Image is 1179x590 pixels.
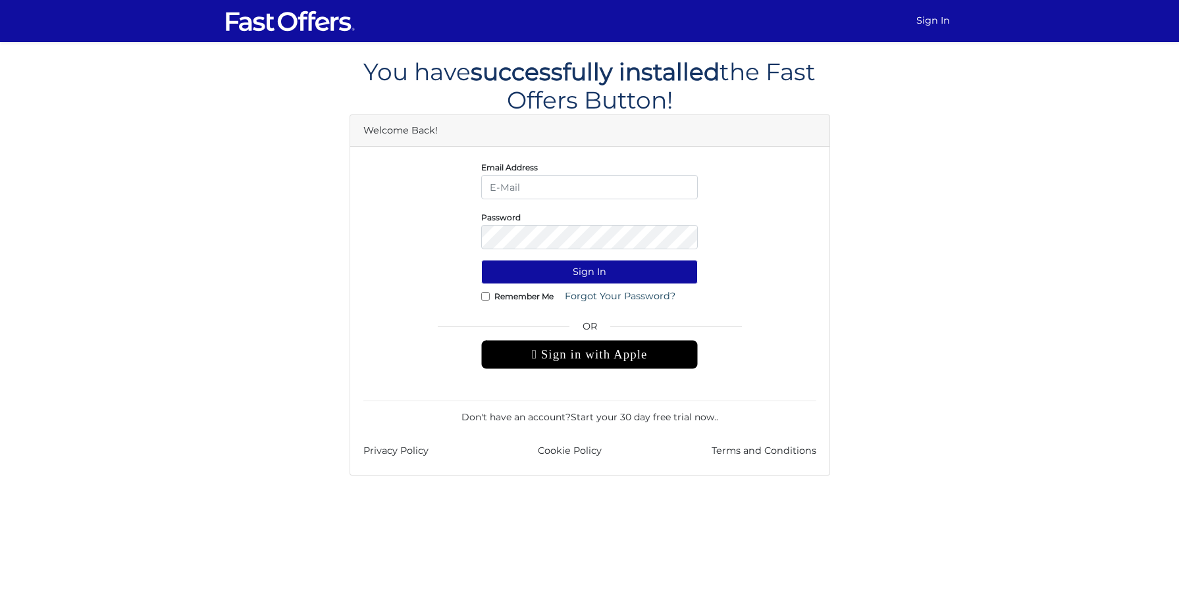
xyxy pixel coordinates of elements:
div: Don't have an account? . [363,401,816,424]
a: Forgot Your Password? [556,284,684,308]
span: successfully installed [471,57,720,86]
input: E-Mail [481,175,698,199]
a: Start your 30 day free trial now. [571,411,716,423]
label: Email Address [481,166,538,169]
span: You have the Fast Offers Button! [363,57,816,114]
span: OR [481,319,698,340]
div: Sign in with Apple [481,340,698,369]
div: Welcome Back! [350,115,829,147]
button: Sign In [481,260,698,284]
a: Privacy Policy [363,443,429,458]
a: Terms and Conditions [712,443,816,458]
label: Password [481,216,521,219]
a: Sign In [911,8,955,34]
label: Remember Me [494,295,554,298]
a: Cookie Policy [538,443,602,458]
